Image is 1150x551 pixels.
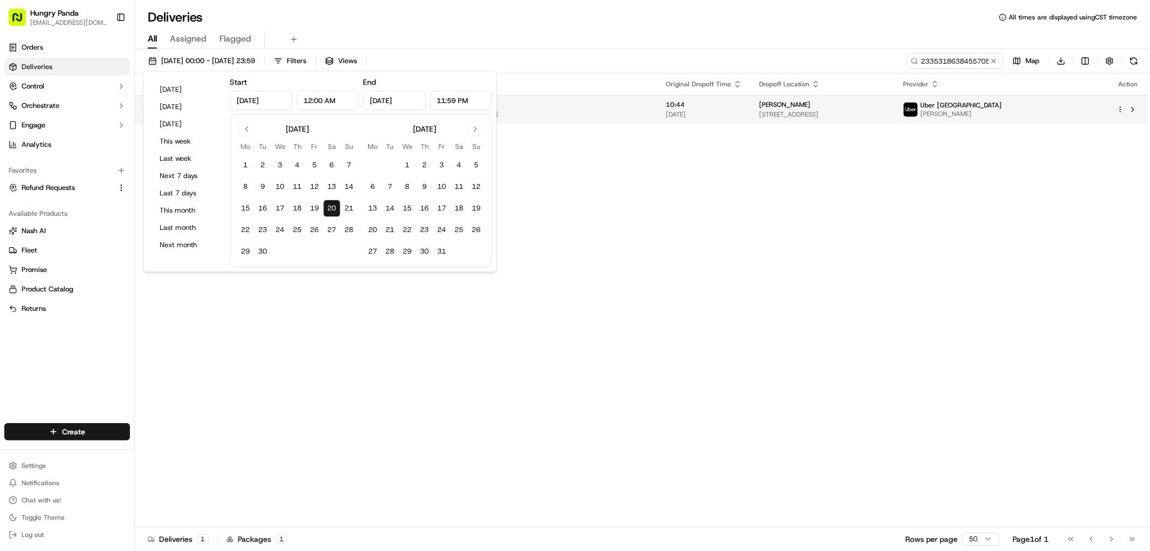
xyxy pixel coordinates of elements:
button: 22 [399,221,416,239]
button: 5 [306,157,323,174]
span: Promise [22,265,47,275]
button: Nash AI [4,222,130,240]
span: [STREET_ADDRESS] [759,110,886,119]
button: This week [155,134,219,149]
button: Log out [4,527,130,542]
button: Hungry Panda [30,8,79,18]
button: 3 [272,157,289,174]
div: Past conversations [11,140,72,149]
button: 19 [306,200,323,217]
span: Toggle Theme [22,513,65,522]
button: 16 [416,200,433,217]
a: Orders [4,39,130,56]
span: 9月17日 [42,167,67,176]
button: 5 [468,157,485,174]
button: 18 [289,200,306,217]
button: 14 [341,178,358,195]
a: Nash AI [9,226,126,236]
button: 24 [272,221,289,239]
span: Analytics [22,140,51,149]
button: Map [1008,53,1044,69]
a: Refund Requests [9,183,113,193]
button: 26 [306,221,323,239]
button: 2 [416,157,433,174]
span: Assigned [170,32,206,45]
button: 8 [399,178,416,195]
a: Analytics [4,136,130,153]
div: 📗 [11,242,19,251]
div: 1 [197,534,209,544]
div: We're available if you need us! [49,114,148,123]
button: 25 [289,221,306,239]
div: Action [1117,80,1139,89]
span: Nash AI [22,226,46,236]
span: Provider [903,80,928,89]
th: Monday [364,141,382,152]
span: Create [62,426,85,437]
label: Start [230,77,247,87]
button: Fleet [4,242,130,259]
a: Deliveries [4,58,130,76]
button: Start new chat [183,106,196,119]
button: 7 [341,157,358,174]
button: 4 [451,157,468,174]
button: 12 [468,178,485,195]
button: 26 [468,221,485,239]
div: Start new chat [49,103,177,114]
button: 11 [451,178,468,195]
div: 💻 [91,242,100,251]
button: Last week [155,151,219,166]
span: Refund Requests [22,183,75,193]
button: Settings [4,458,130,473]
button: Control [4,78,130,95]
th: Wednesday [399,141,416,152]
span: Flagged [219,32,251,45]
img: 1727276513143-84d647e1-66c0-4f92-a045-3c9f9f5dfd92 [23,103,42,123]
span: [PERSON_NAME] [33,196,87,205]
button: 23 [416,221,433,239]
th: Friday [433,141,451,152]
span: [DATE] [666,110,742,119]
div: Deliveries [148,534,209,545]
button: [DATE] [155,82,219,97]
button: Notifications [4,475,130,491]
span: Pylon [107,268,130,276]
span: Fleet [22,246,37,255]
button: 13 [364,200,382,217]
button: 9 [416,178,433,195]
button: 12 [306,178,323,195]
button: This month [155,203,219,218]
button: 7 [382,178,399,195]
h1: Deliveries [148,9,203,26]
span: Orchestrate [22,101,59,111]
span: Views [338,56,357,66]
button: Last month [155,220,219,235]
button: Filters [269,53,311,69]
button: Returns [4,300,130,317]
button: 27 [323,221,341,239]
img: uber-new-logo.jpeg [904,103,918,117]
th: Tuesday [382,141,399,152]
th: Wednesday [272,141,289,152]
button: 3 [433,157,451,174]
div: Page 1 of 1 [1013,534,1049,545]
button: Orchestrate [4,97,130,114]
button: 23 [254,221,272,239]
button: 6 [364,178,382,195]
a: 📗Knowledge Base [6,237,87,256]
button: [EMAIL_ADDRESS][DOMAIN_NAME] [30,18,107,27]
th: Sunday [341,141,358,152]
img: Nash [11,11,32,32]
button: 19 [468,200,485,217]
th: Thursday [416,141,433,152]
th: Monday [237,141,254,152]
span: All [148,32,157,45]
button: Chat with us! [4,493,130,508]
button: 28 [382,243,399,260]
button: 28 [341,221,358,239]
button: 18 [451,200,468,217]
button: 2 [254,157,272,174]
th: Tuesday [254,141,272,152]
button: Next month [155,237,219,253]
